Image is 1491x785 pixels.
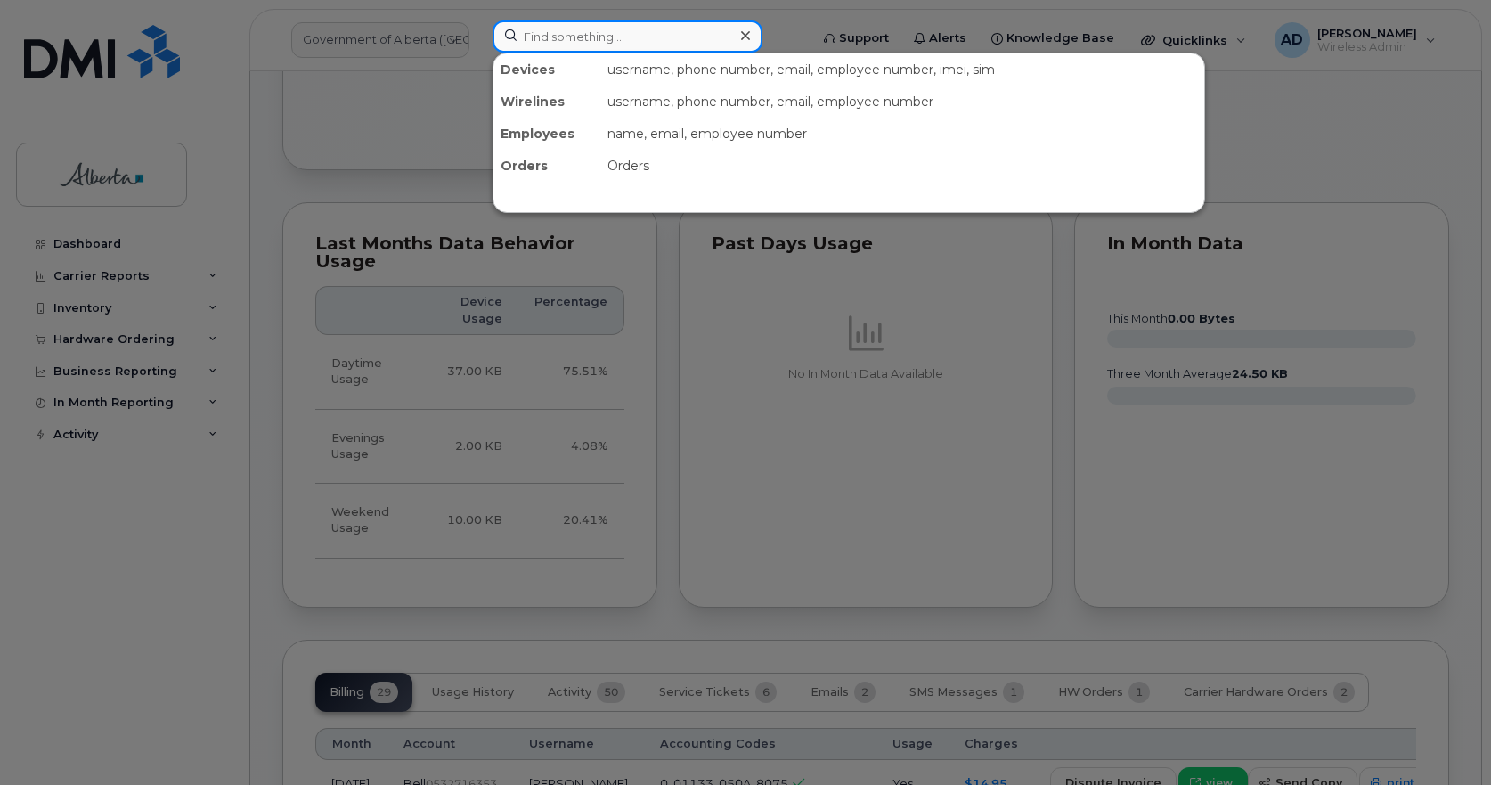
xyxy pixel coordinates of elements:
[600,86,1204,118] div: username, phone number, email, employee number
[493,150,600,182] div: Orders
[600,118,1204,150] div: name, email, employee number
[493,53,600,86] div: Devices
[600,53,1204,86] div: username, phone number, email, employee number, imei, sim
[493,118,600,150] div: Employees
[600,150,1204,182] div: Orders
[493,86,600,118] div: Wirelines
[493,20,762,53] input: Find something...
